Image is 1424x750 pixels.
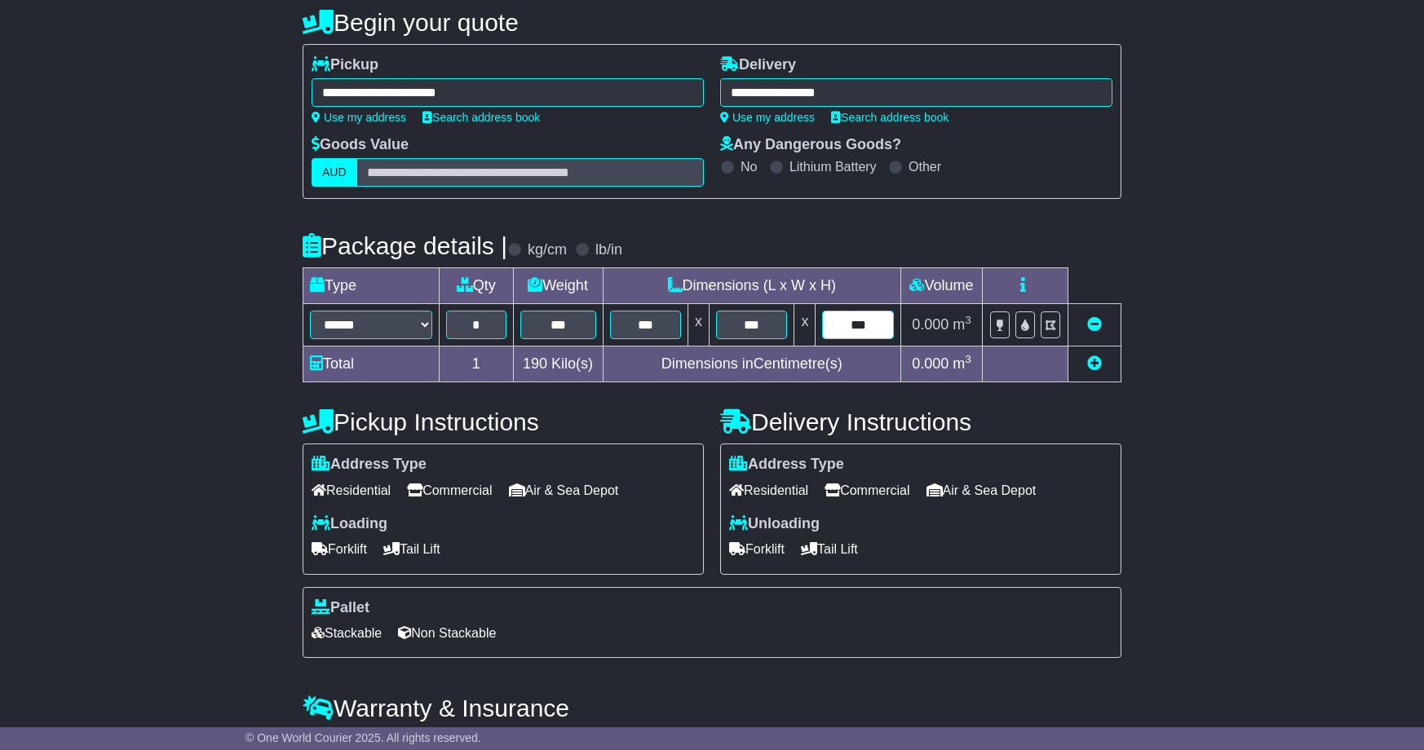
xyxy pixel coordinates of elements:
[312,536,367,562] span: Forklift
[965,314,971,326] sup: 3
[528,241,567,259] label: kg/cm
[312,56,378,74] label: Pickup
[312,136,409,154] label: Goods Value
[523,355,547,372] span: 190
[720,56,796,74] label: Delivery
[303,408,704,435] h4: Pickup Instructions
[801,536,858,562] span: Tail Lift
[912,355,949,372] span: 0.000
[688,304,710,346] td: x
[1087,355,1102,372] a: Add new item
[398,620,496,646] span: Non Stackable
[509,478,619,503] span: Air & Sea Depot
[303,695,1121,721] h4: Warranty & Insurance
[440,268,514,304] td: Qty
[312,515,387,533] label: Loading
[825,478,909,503] span: Commercial
[729,515,820,533] label: Unloading
[245,731,481,744] span: © One World Courier 2025. All rights reserved.
[303,268,440,304] td: Type
[741,159,757,174] label: No
[926,478,1037,503] span: Air & Sea Depot
[794,304,816,346] td: x
[303,232,507,259] h4: Package details |
[383,536,440,562] span: Tail Lift
[729,478,808,503] span: Residential
[720,111,815,124] a: Use my address
[789,159,877,174] label: Lithium Battery
[1087,316,1102,333] a: Remove this item
[303,346,440,382] td: Total
[440,346,514,382] td: 1
[303,9,1121,36] h4: Begin your quote
[595,241,622,259] label: lb/in
[312,599,369,617] label: Pallet
[953,355,971,372] span: m
[513,268,603,304] td: Weight
[312,456,427,474] label: Address Type
[312,158,357,187] label: AUD
[729,536,785,562] span: Forklift
[900,268,982,304] td: Volume
[912,316,949,333] span: 0.000
[965,353,971,365] sup: 3
[513,346,603,382] td: Kilo(s)
[422,111,540,124] a: Search address book
[312,478,391,503] span: Residential
[909,159,941,174] label: Other
[720,136,901,154] label: Any Dangerous Goods?
[603,346,900,382] td: Dimensions in Centimetre(s)
[603,268,900,304] td: Dimensions (L x W x H)
[729,456,844,474] label: Address Type
[312,111,406,124] a: Use my address
[831,111,949,124] a: Search address book
[407,478,492,503] span: Commercial
[312,620,382,646] span: Stackable
[720,408,1121,435] h4: Delivery Instructions
[953,316,971,333] span: m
